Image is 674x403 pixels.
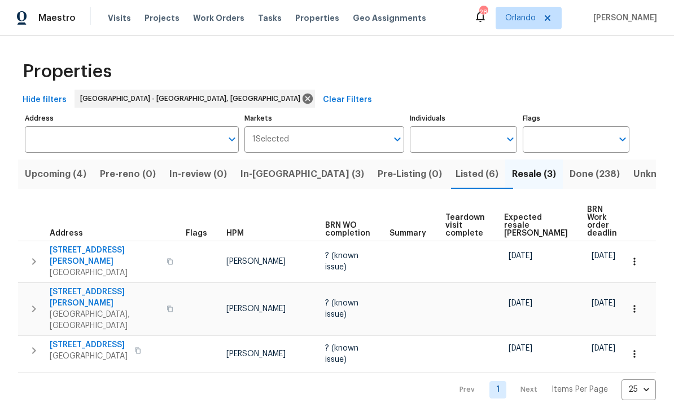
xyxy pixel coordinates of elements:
[587,206,622,237] span: BRN Work order deadline
[456,166,498,182] span: Listed (6)
[186,229,207,237] span: Flags
[50,229,83,237] span: Address
[325,252,358,271] span: ? (known issue)
[552,384,608,395] p: Items Per Page
[226,258,286,265] span: [PERSON_NAME]
[389,229,426,237] span: Summary
[295,12,339,24] span: Properties
[318,90,377,110] button: Clear Filters
[108,12,131,24] span: Visits
[226,350,286,358] span: [PERSON_NAME]
[325,222,370,237] span: BRN WO completion
[389,131,405,147] button: Open
[25,166,86,182] span: Upcoming (4)
[50,286,160,309] span: [STREET_ADDRESS][PERSON_NAME]
[589,12,657,24] span: [PERSON_NAME]
[505,12,536,24] span: Orlando
[509,252,532,260] span: [DATE]
[50,339,128,351] span: [STREET_ADDRESS]
[50,267,160,278] span: [GEOGRAPHIC_DATA]
[592,344,615,352] span: [DATE]
[523,115,629,122] label: Flags
[592,252,615,260] span: [DATE]
[592,299,615,307] span: [DATE]
[504,214,568,237] span: Expected resale [PERSON_NAME]
[378,166,442,182] span: Pre-Listing (0)
[100,166,156,182] span: Pre-reno (0)
[325,299,358,318] span: ? (known issue)
[509,299,532,307] span: [DATE]
[240,166,364,182] span: In-[GEOGRAPHIC_DATA] (3)
[169,166,227,182] span: In-review (0)
[25,115,239,122] label: Address
[252,135,289,144] span: 1 Selected
[445,214,485,237] span: Teardown visit complete
[570,166,620,182] span: Done (238)
[23,66,112,77] span: Properties
[38,12,76,24] span: Maestro
[502,131,518,147] button: Open
[509,344,532,352] span: [DATE]
[80,93,305,104] span: [GEOGRAPHIC_DATA] - [GEOGRAPHIC_DATA], [GEOGRAPHIC_DATA]
[50,309,160,331] span: [GEOGRAPHIC_DATA], [GEOGRAPHIC_DATA]
[145,12,180,24] span: Projects
[224,131,240,147] button: Open
[353,12,426,24] span: Geo Assignments
[489,381,506,398] a: Goto page 1
[410,115,517,122] label: Individuals
[226,229,244,237] span: HPM
[18,90,71,110] button: Hide filters
[23,93,67,107] span: Hide filters
[193,12,244,24] span: Work Orders
[75,90,315,108] div: [GEOGRAPHIC_DATA] - [GEOGRAPHIC_DATA], [GEOGRAPHIC_DATA]
[325,344,358,364] span: ? (known issue)
[244,115,405,122] label: Markets
[323,93,372,107] span: Clear Filters
[258,14,282,22] span: Tasks
[512,166,556,182] span: Resale (3)
[449,379,656,400] nav: Pagination Navigation
[50,245,160,267] span: [STREET_ADDRESS][PERSON_NAME]
[479,7,487,18] div: 28
[226,305,286,313] span: [PERSON_NAME]
[50,351,128,362] span: [GEOGRAPHIC_DATA]
[615,131,631,147] button: Open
